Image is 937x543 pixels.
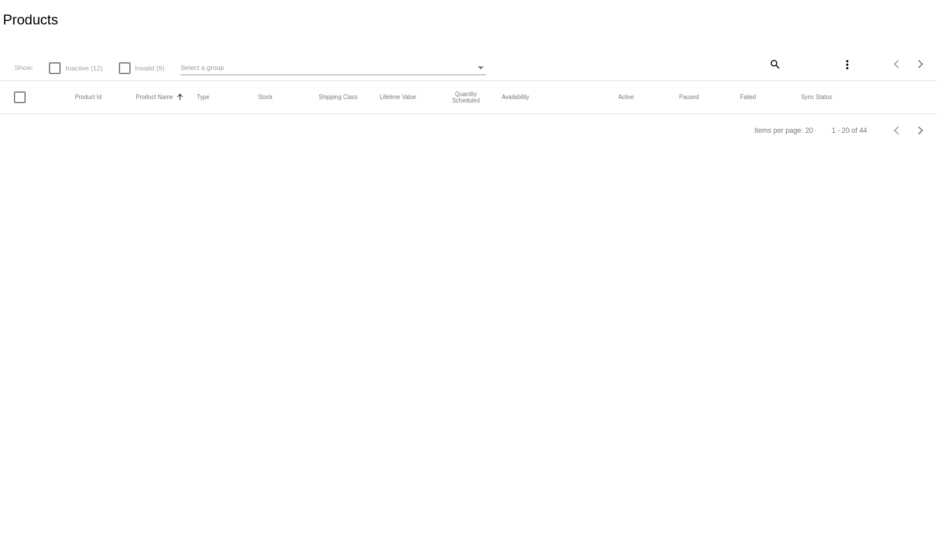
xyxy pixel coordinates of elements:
div: 1 - 20 of 44 [832,126,867,135]
button: Previous page [886,52,909,76]
button: Change sorting for QuantityScheduled [441,91,491,104]
button: Change sorting for ValidationErrorCode [801,94,832,101]
h2: Products [3,12,58,28]
button: Change sorting for StockLevel [258,94,272,101]
button: Change sorting for TotalQuantityScheduledPaused [679,94,699,101]
span: Inactive (12) [65,61,103,75]
div: 20 [805,126,813,135]
button: Change sorting for ProductName [136,94,173,101]
mat-select: Select a group [181,61,486,75]
mat-header-cell: Availability [502,94,618,100]
button: Change sorting for ExternalId [75,94,102,101]
button: Change sorting for TotalQuantityFailed [740,94,756,101]
button: Change sorting for ShippingClass [319,94,358,101]
button: Previous page [886,119,909,142]
button: Change sorting for TotalQuantityScheduledActive [618,94,634,101]
div: Items per page: [755,126,803,135]
span: Select a group [181,64,224,71]
button: Next page [909,119,932,142]
button: Change sorting for ProductType [197,94,210,101]
span: Invalid (9) [135,61,165,75]
mat-icon: more_vert [840,58,854,72]
button: Next page [909,52,932,76]
span: Show: [15,64,33,71]
button: Change sorting for LifetimeValue [380,94,417,101]
mat-icon: search [767,55,781,73]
